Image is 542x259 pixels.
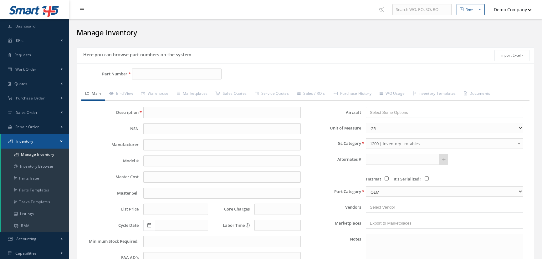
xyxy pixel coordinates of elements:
[213,207,250,211] label: Core Charges
[16,95,45,101] span: Purchase Order
[293,88,329,101] a: Sales / RO's
[83,159,139,163] label: Model #
[81,50,191,58] h5: Here you can browse part numbers on the system
[16,139,33,144] span: Inventory
[81,88,105,101] a: Main
[385,176,389,180] input: Hazmat
[1,184,69,196] a: Parts Templates
[251,88,293,101] a: Service Quotes
[83,175,139,179] label: Master Cost
[77,72,127,76] label: Part Number
[460,88,494,101] a: Documents
[83,239,139,244] label: Minimum Stock Required:
[425,176,429,180] input: It's Serialized?
[173,88,212,101] a: Marketplaces
[409,88,460,101] a: Inventory Templates
[1,149,69,160] a: Manage Inventory
[305,141,361,146] label: GL Category
[305,221,361,226] label: Marketplaces
[15,251,37,256] span: Capabilities
[305,110,361,115] label: Aircraft
[83,110,139,115] label: Description
[137,88,173,101] a: Warehouse
[370,140,515,147] span: 1200 | Inventory - rotables
[14,81,28,86] span: Quotes
[15,67,37,72] span: Work Order
[15,124,39,129] span: Repair Order
[83,207,139,211] label: List Price
[1,172,69,184] a: Parts Issue
[466,7,473,12] div: New
[15,23,36,29] span: Dashboard
[83,191,139,196] label: Master Sell
[394,176,421,182] span: It's Serialized?
[392,4,452,15] input: Search WO, PO, SO, RO
[1,196,69,208] a: Tasks Templates
[1,208,69,220] a: Listings
[329,88,376,101] a: Purchase History
[1,220,69,232] a: RMA
[305,205,361,210] label: Vendors
[16,38,23,43] span: KPIs
[83,142,139,147] label: Manufacturer
[83,126,139,131] label: NSN
[16,110,38,115] span: Sales Order
[457,4,485,15] button: New
[14,52,31,58] span: Requests
[1,160,69,172] a: Inventory Browser
[212,88,251,101] a: Sales Quotes
[494,50,529,61] button: Import Excel
[16,236,37,241] span: Accounting
[366,176,381,182] span: Hazmat
[305,157,361,162] label: Alternates #
[305,189,361,194] label: Part Category
[105,88,137,101] a: Bird View
[83,223,139,228] label: Cycle Date
[376,88,409,101] a: WO Usage
[77,28,534,38] h2: Manage Inventory
[488,3,532,16] button: Demo Company
[305,126,361,130] label: Unit of Measure
[1,134,69,149] a: Inventory
[213,223,250,228] label: Labor Time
